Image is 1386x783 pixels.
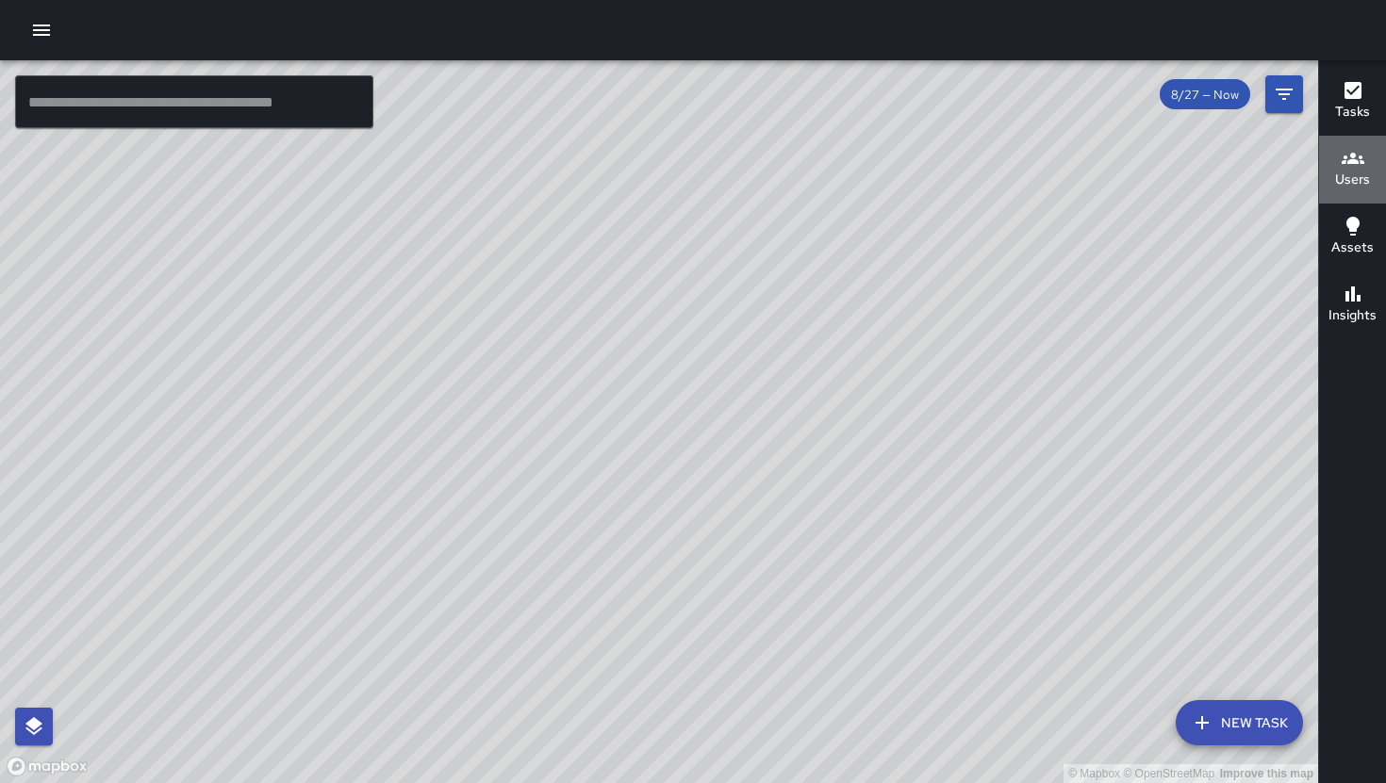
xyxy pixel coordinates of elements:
[1176,700,1303,745] button: New Task
[1328,305,1377,326] h6: Insights
[1331,237,1374,258] h6: Assets
[1319,136,1386,204] button: Users
[1319,271,1386,339] button: Insights
[1265,75,1303,113] button: Filters
[1335,170,1370,190] h6: Users
[1160,87,1250,103] span: 8/27 — Now
[1335,102,1370,122] h6: Tasks
[1319,204,1386,271] button: Assets
[1319,68,1386,136] button: Tasks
